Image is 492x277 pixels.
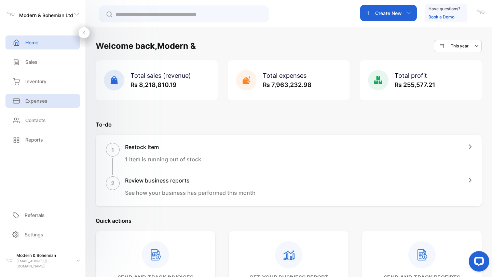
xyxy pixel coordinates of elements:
p: Settings [25,231,43,238]
img: logo [5,9,16,19]
p: To-do [96,120,482,129]
h1: Review business reports [125,176,256,185]
button: Create New [360,5,417,21]
p: Contacts [25,117,46,124]
span: ₨ 7,963,232.98 [263,81,312,88]
p: Home [25,39,38,46]
img: avatar [476,7,486,17]
p: This year [451,43,469,49]
p: Referrals [25,212,45,219]
a: Book a Demo [428,14,454,19]
p: Quick actions [96,217,482,225]
button: avatar [476,5,486,21]
p: 1 [111,146,114,154]
p: Modern & Bohemian [16,252,71,259]
button: This year [434,40,482,52]
p: Sales [25,58,38,65]
iframe: LiveChat chat widget [463,248,492,277]
p: Create New [375,10,402,17]
p: Inventory [25,78,46,85]
span: Total profit [395,72,427,79]
span: ₨ 255,577.21 [395,81,435,88]
p: 1 item is running out of stock [125,155,201,163]
p: Modern & Bohemian Ltd [19,12,73,19]
h1: Restock item [125,143,201,151]
p: [EMAIL_ADDRESS][DOMAIN_NAME] [16,259,71,269]
p: See how your business has performed this month [125,189,256,197]
p: Have questions? [428,5,460,12]
span: Total sales (revenue) [131,72,191,79]
img: profile [4,256,14,265]
span: ₨ 8,218,810.19 [131,81,177,88]
p: 2 [111,179,114,187]
p: Expenses [25,97,47,104]
p: Reports [25,136,43,143]
h1: Welcome back, Modern & [96,40,196,52]
span: Total expenses [263,72,306,79]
